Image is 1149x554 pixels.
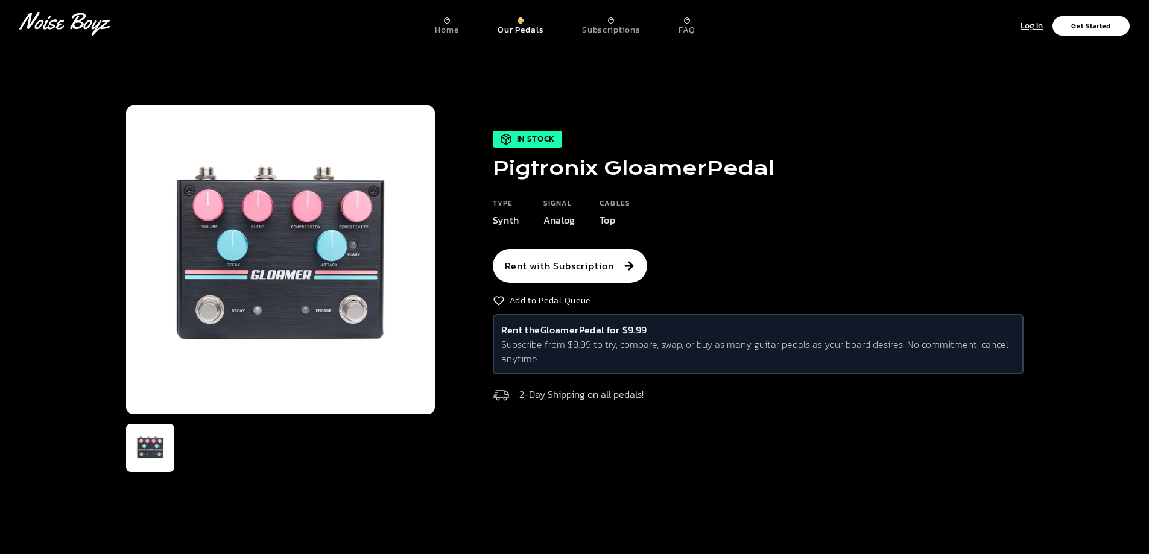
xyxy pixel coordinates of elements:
a: FAQ [679,13,695,36]
div: In Stock [493,131,563,148]
a: Home [435,13,459,36]
a: Subscriptions [582,13,640,36]
button: Rent with Subscription [493,249,647,283]
p: Our Pedals [498,25,543,36]
p: Analog [543,213,575,227]
a: Our Pedals [498,13,543,36]
p: Log In [1021,19,1043,33]
h6: Signal [543,198,575,213]
button: Add to Pedal Queue [493,295,591,307]
p: Top [600,213,630,227]
p: Get Started [1071,22,1110,30]
p: 2-Day Shipping on all pedals! [519,386,644,402]
h6: Type [493,198,519,213]
img: Thumbnail Pigtronix Gloamer [131,429,169,467]
h1: Pigtronix Gloamer Pedal [493,157,774,179]
p: FAQ [679,25,695,36]
img: Pigtronix Gloamer [126,105,435,414]
p: Synth [493,213,519,227]
h6: Rent the Gloamer Pedal for $9.99 [501,323,1015,337]
h6: Cables [600,198,630,213]
p: Subscribe from $9.99 to try, compare, swap, or buy as many guitar pedals as your board desires. N... [501,337,1015,366]
p: Subscriptions [582,25,640,36]
button: Get Started [1052,16,1130,36]
p: Home [435,25,459,36]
